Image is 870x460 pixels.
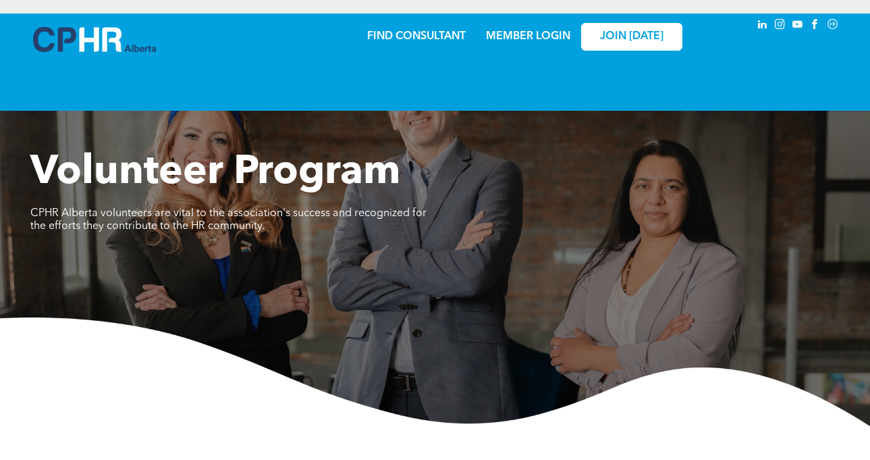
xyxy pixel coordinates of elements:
a: MEMBER LOGIN [486,31,570,42]
a: instagram [773,17,788,35]
a: JOIN [DATE] [581,23,682,51]
span: JOIN [DATE] [600,30,663,43]
a: facebook [808,17,823,35]
span: Volunteer Program [30,153,400,193]
a: youtube [790,17,805,35]
a: linkedin [755,17,770,35]
a: FIND CONSULTANT [367,31,466,42]
a: Social network [825,17,840,35]
span: CPHR Alberta volunteers are vital to the association's success and recognized for the efforts the... [30,208,427,232]
img: A blue and white logo for cp alberta [33,27,156,52]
